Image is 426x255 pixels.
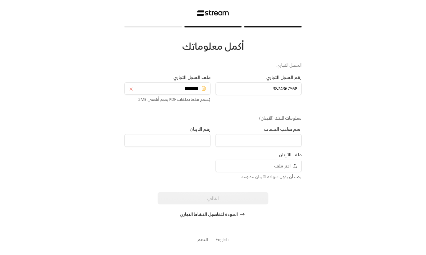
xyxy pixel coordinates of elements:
div: السجل التجاري [122,62,304,68]
button: العودة لتفاصيل النشاط التجاري [125,208,301,220]
button: الدعم [197,234,208,245]
label: رقم الآيبان [190,126,211,132]
label: رقم السجل التجاري [266,74,302,80]
label: ملف السجل التجاري [173,74,211,80]
span: اختر ملف [274,162,298,169]
div: معلومات البنك (الآيبان) [122,115,304,121]
div: يجب أن يكون شهادة الآيبان مختومة [215,174,302,180]
label: اسم صاحب الحساب [264,126,302,132]
img: Stream Logo [197,10,229,16]
label: ملف الآيبان [279,152,302,158]
a: English [215,234,229,245]
div: يُسمح فقط بملفات PDF بحجم أقصى 2MB [124,97,211,103]
div: أكمل معلوماتك [124,40,302,52]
